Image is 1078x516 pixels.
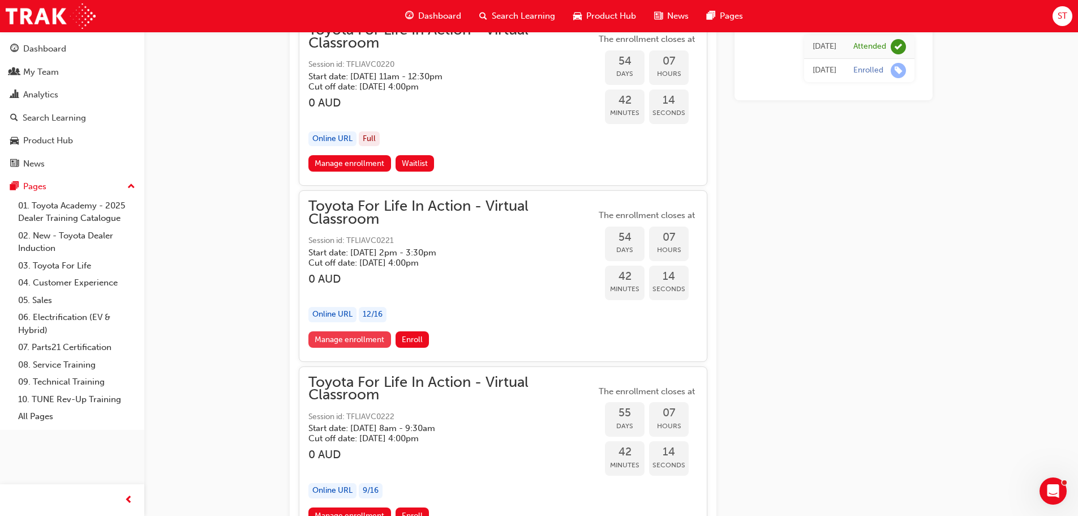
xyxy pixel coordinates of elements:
a: All Pages [14,408,140,425]
a: search-iconSearch Learning [470,5,564,28]
div: 9 / 16 [359,483,383,498]
span: Session id: TFLIAVC0222 [308,411,596,424]
div: Thu Jul 20 2023 00:00:00 GMT+1000 (Australian Eastern Standard Time) [813,40,836,53]
a: guage-iconDashboard [396,5,470,28]
span: Hours [649,244,689,257]
div: My Team [23,66,59,79]
h5: Start date: [DATE] 2pm - 3:30pm [308,248,578,258]
span: car-icon [573,9,582,23]
a: 08. Service Training [14,356,140,374]
span: 14 [649,446,689,459]
h3: 0 AUD [308,448,596,461]
h5: Start date: [DATE] 11am - 12:30pm [308,71,578,82]
div: Analytics [23,88,58,101]
span: ST [1058,10,1067,23]
span: learningRecordVerb_ATTEND-icon [891,39,906,54]
span: The enrollment closes at [596,33,698,46]
span: pages-icon [10,182,19,192]
span: 54 [605,55,645,68]
h3: 0 AUD [308,272,596,285]
span: Minutes [605,283,645,296]
span: Dashboard [418,10,461,23]
span: Search Learning [492,10,555,23]
a: 03. Toyota For Life [14,257,140,275]
img: Trak [6,3,96,29]
span: car-icon [10,136,19,146]
h5: Start date: [DATE] 8am - 9:30am [308,423,578,433]
span: 42 [605,446,645,459]
a: 07. Parts21 Certification [14,339,140,356]
a: pages-iconPages [698,5,752,28]
span: Toyota For Life In Action - Virtual Classroom [308,24,596,49]
a: Analytics [5,84,140,105]
div: Enrolled [853,65,883,76]
span: 42 [605,94,645,107]
a: 05. Sales [14,292,140,309]
span: Days [605,67,645,80]
div: 12 / 16 [359,307,386,322]
button: Pages [5,176,140,197]
span: 14 [649,94,689,107]
div: Pages [23,180,46,193]
a: News [5,153,140,174]
span: guage-icon [405,9,414,23]
span: Hours [649,420,689,433]
span: Session id: TFLIAVC0221 [308,234,596,248]
a: 02. New - Toyota Dealer Induction [14,227,140,257]
span: Enroll [402,335,423,344]
a: news-iconNews [645,5,698,28]
button: ST [1053,6,1072,26]
a: Dashboard [5,39,140,59]
span: chart-icon [10,90,19,100]
h5: Cut off date: [DATE] 4:00pm [308,433,578,443]
span: up-icon [127,180,135,194]
span: 54 [605,231,645,244]
div: Online URL [308,131,357,147]
div: Online URL [308,307,357,322]
a: Manage enrollment [308,331,391,348]
span: Days [605,420,645,433]
span: Toyota For Life In Action - Virtual Classroom [308,376,596,402]
div: Search Learning [23,112,86,125]
a: car-iconProduct Hub [564,5,645,28]
span: Pages [720,10,743,23]
span: Toyota For Life In Action - Virtual Classroom [308,200,596,225]
span: Session id: TFLIAVC0220 [308,58,596,71]
span: search-icon [10,113,18,123]
button: DashboardMy TeamAnalyticsSearch LearningProduct HubNews [5,36,140,176]
span: The enrollment closes at [596,209,698,222]
span: learningRecordVerb_ENROLL-icon [891,63,906,78]
h5: Cut off date: [DATE] 4:00pm [308,258,578,268]
div: Dashboard [23,42,66,56]
button: Toyota For Life In Action - Virtual ClassroomSession id: TFLIAVC0220Start date: [DATE] 11am - 12:... [308,24,698,176]
div: Online URL [308,483,357,498]
span: Hours [649,67,689,80]
span: guage-icon [10,44,19,54]
span: The enrollment closes at [596,385,698,398]
button: Waitlist [396,155,435,172]
a: 01. Toyota Academy - 2025 Dealer Training Catalogue [14,197,140,227]
h3: 0 AUD [308,96,596,109]
span: pages-icon [707,9,715,23]
span: Days [605,244,645,257]
span: 42 [605,270,645,283]
a: Manage enrollment [308,155,391,172]
span: 14 [649,270,689,283]
span: prev-icon [124,493,133,508]
div: Attended [853,41,886,52]
span: 07 [649,231,689,244]
span: Product Hub [586,10,636,23]
span: search-icon [479,9,487,23]
span: News [667,10,689,23]
a: 04. Customer Experience [14,274,140,292]
div: News [23,157,45,170]
div: Full [359,131,380,147]
span: news-icon [654,9,663,23]
span: 07 [649,55,689,68]
span: Seconds [649,283,689,296]
span: news-icon [10,159,19,169]
span: 07 [649,407,689,420]
iframe: Intercom live chat [1040,477,1067,505]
